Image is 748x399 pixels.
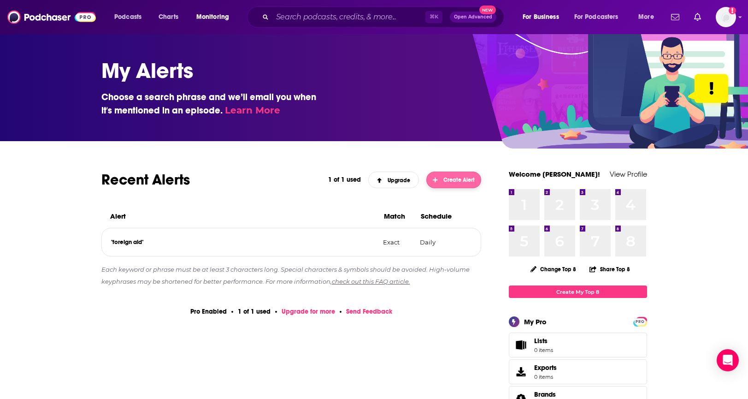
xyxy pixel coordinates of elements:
[509,170,600,179] a: Welcome [PERSON_NAME]!
[610,170,647,179] a: View Profile
[110,212,377,220] h3: Alert
[101,90,323,117] h3: Choose a search phrase and we’ll email you when it's mentioned in an episode.
[420,238,457,246] p: Daily
[450,12,496,23] button: Open AdvancedNew
[101,57,640,84] h1: My Alerts
[272,10,425,24] input: Search podcasts, credits, & more...
[534,390,556,399] span: Brands
[190,308,227,316] p: Pro Enabled
[114,11,141,24] span: Podcasts
[433,177,475,183] span: Create Alert
[454,15,492,19] span: Open Advanced
[534,363,557,372] span: Exports
[534,337,553,345] span: Lists
[512,339,530,351] span: Lists
[479,6,496,14] span: New
[153,10,184,24] a: Charts
[534,374,557,380] span: 0 items
[516,10,571,24] button: open menu
[729,7,736,14] svg: Add a profile image
[509,286,647,298] a: Create My Top 8
[256,6,513,28] div: Search podcasts, credits, & more...
[635,318,646,325] a: PRO
[384,212,413,220] h3: Match
[509,359,647,384] a: Exports
[159,11,178,24] span: Charts
[225,105,280,116] a: Learn More
[690,9,705,25] a: Show notifications dropdown
[534,337,548,345] span: Lists
[716,7,736,27] span: Logged in as Christina1234
[190,10,241,24] button: open menu
[589,260,630,278] button: Share Top 8
[377,177,410,184] span: Upgrade
[534,347,553,353] span: 0 items
[196,11,229,24] span: Monitoring
[525,263,582,275] button: Change Top 8
[383,238,412,246] p: Exact
[667,9,683,25] a: Show notifications dropdown
[7,8,96,26] img: Podchaser - Follow, Share and Rate Podcasts
[101,171,321,189] h2: Recent Alerts
[534,390,560,399] a: Brands
[425,11,442,23] span: ⌘ K
[632,10,666,24] button: open menu
[101,264,482,287] p: Each keyword or phrase must be at least 3 characters long. Special characters & symbols should be...
[238,308,271,316] p: 1 of 1 used
[717,349,739,371] div: Open Intercom Messenger
[638,11,654,24] span: More
[523,11,559,24] span: For Business
[111,238,376,246] p: "foreign aid"
[509,333,647,357] a: Lists
[108,10,153,24] button: open menu
[426,172,482,188] button: Create Alert
[716,7,736,27] button: Show profile menu
[421,212,458,220] h3: Schedule
[512,365,530,378] span: Exports
[524,317,547,326] div: My Pro
[574,11,618,24] span: For Podcasters
[568,10,632,24] button: open menu
[346,308,392,316] span: Send Feedback
[328,176,361,184] p: 1 of 1 used
[332,278,410,285] a: check out this FAQ article.
[716,7,736,27] img: User Profile
[368,172,419,188] a: Upgrade
[282,308,335,316] a: Upgrade for more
